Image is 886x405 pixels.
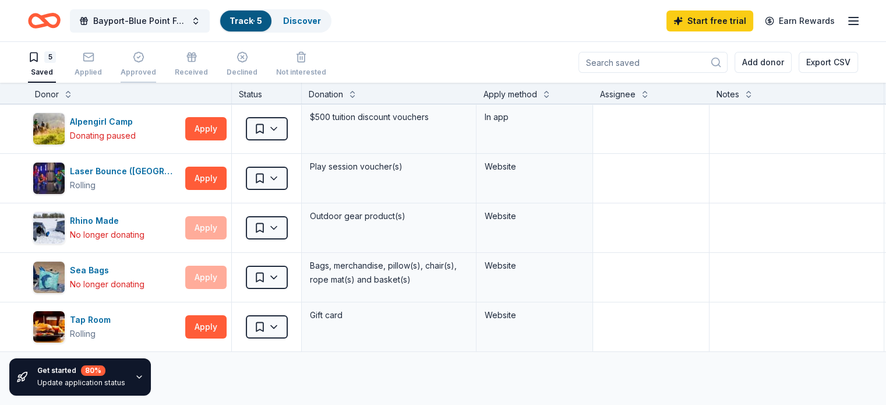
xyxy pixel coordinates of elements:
img: Image for Sea Bags [33,262,65,293]
div: Rolling [70,327,96,341]
img: Image for Laser Bounce (Long Island) [33,163,65,194]
div: Status [232,83,302,104]
button: Image for Alpengirl Camp Alpengirl CampDonating paused [33,112,181,145]
button: Image for Tap RoomTap RoomRolling [33,311,181,343]
div: Update application status [37,378,125,388]
div: Donation [309,87,343,101]
a: Start free trial [666,10,753,31]
div: Get started [37,365,125,376]
button: Bayport-Blue Point Foundation [70,9,210,33]
button: Applied [75,47,102,83]
div: Assignee [600,87,636,101]
div: Received [175,68,208,77]
div: No longer donating [70,277,144,291]
div: Rolling [70,178,96,192]
button: Not interested [276,47,326,83]
img: Image for Alpengirl Camp [33,113,65,145]
div: 80 % [81,365,105,376]
button: Apply [185,117,227,140]
input: Search saved [578,52,728,73]
button: Received [175,47,208,83]
span: Bayport-Blue Point Foundation [93,14,186,28]
div: Bags, merchandise, pillow(s), chair(s), rope mat(s) and basket(s) [309,258,469,288]
div: Gift card [309,307,469,323]
div: Play session voucher(s) [309,159,469,175]
img: Image for Rhino Made [33,212,65,244]
button: 5Saved [28,47,56,83]
div: Sea Bags [70,263,144,277]
button: Approved [121,47,156,83]
div: Notes [716,87,739,101]
button: Image for Laser Bounce (Long Island)Laser Bounce ([GEOGRAPHIC_DATA])Rolling [33,162,181,195]
div: Approved [121,68,156,77]
div: $500 tuition discount vouchers [309,109,469,125]
a: Home [28,7,61,34]
div: Saved [28,68,56,77]
div: Apply method [483,87,537,101]
div: Website [485,160,584,174]
div: Declined [227,68,257,77]
a: Discover [283,16,321,26]
div: Alpengirl Camp [70,115,137,129]
button: Track· 5Discover [219,9,331,33]
div: Outdoor gear product(s) [309,208,469,224]
button: Add donor [735,52,792,73]
div: Website [485,308,584,322]
div: Donating paused [70,129,136,143]
div: Website [485,259,584,273]
div: Rhino Made [70,214,144,228]
div: In app [485,110,584,124]
div: 5 [44,51,56,63]
div: Laser Bounce ([GEOGRAPHIC_DATA]) [70,164,181,178]
button: Apply [185,315,227,339]
button: Image for Rhino MadeRhino MadeNo longer donating [33,212,181,244]
img: Image for Tap Room [33,311,65,343]
div: Tap Room [70,313,115,327]
button: Declined [227,47,257,83]
button: Export CSV [799,52,858,73]
a: Track· 5 [230,16,262,26]
a: Earn Rewards [758,10,842,31]
button: Image for Sea BagsSea BagsNo longer donating [33,261,181,294]
div: No longer donating [70,228,144,242]
div: Website [485,209,584,223]
button: Apply [185,167,227,190]
div: Not interested [276,68,326,77]
div: Donor [35,87,59,101]
div: Applied [75,68,102,77]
